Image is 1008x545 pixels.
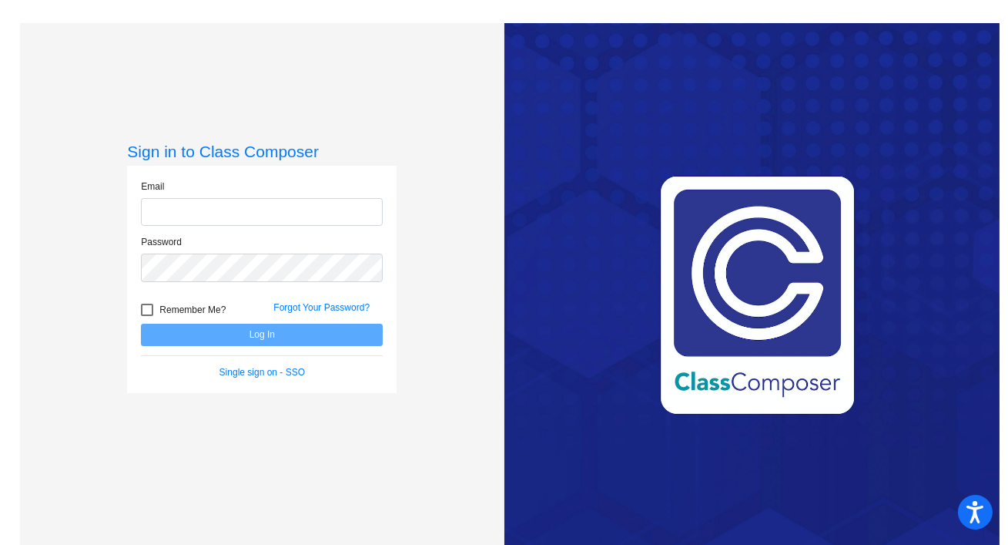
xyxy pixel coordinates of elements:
span: Remember Me? [159,301,226,319]
h3: Sign in to Class Composer [127,142,397,161]
a: Single sign on - SSO [219,367,305,378]
button: Log In [141,324,383,346]
label: Password [141,235,182,249]
label: Email [141,180,164,193]
a: Forgot Your Password? [273,302,370,313]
